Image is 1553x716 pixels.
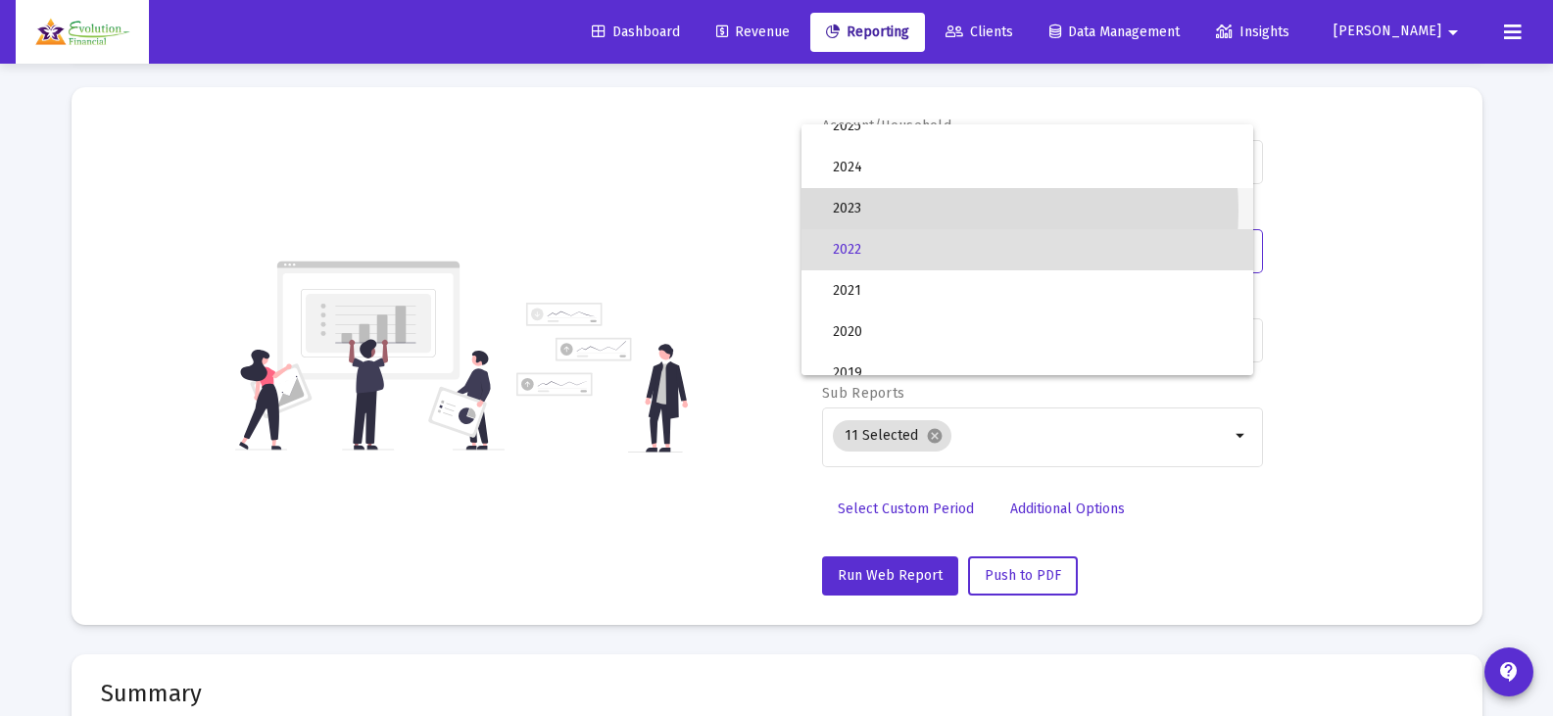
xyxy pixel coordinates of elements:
span: 2025 [833,106,1238,147]
span: 2024 [833,147,1238,188]
span: 2019 [833,353,1238,394]
span: 2022 [833,229,1238,270]
span: 2020 [833,311,1238,353]
span: 2023 [833,188,1238,229]
span: 2021 [833,270,1238,311]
